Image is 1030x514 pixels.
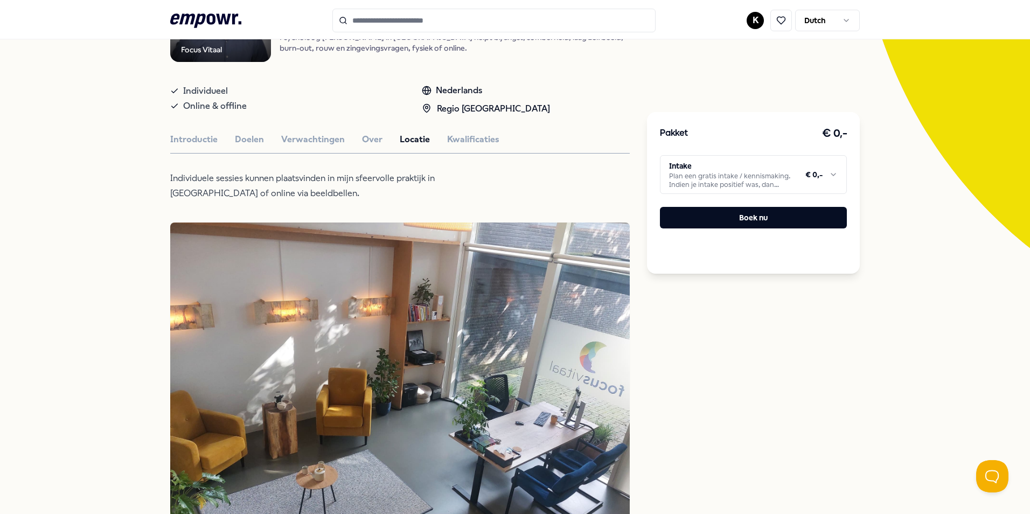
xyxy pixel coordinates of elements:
[362,133,382,147] button: Over
[183,99,247,114] span: Online & offline
[332,9,656,32] input: Search for products, categories or subcategories
[747,12,764,29] button: K
[976,460,1008,492] iframe: Help Scout Beacon - Open
[660,127,688,141] h3: Pakket
[281,133,345,147] button: Verwachtingen
[400,133,430,147] button: Locatie
[447,133,499,147] button: Kwalificaties
[183,84,228,99] span: Individueel
[170,133,218,147] button: Introductie
[170,171,520,201] p: Individuele sessies kunnen plaatsvinden in mijn sfeervolle praktijk in [GEOGRAPHIC_DATA] of onlin...
[422,84,550,98] div: Nederlands
[422,102,550,116] div: Regio [GEOGRAPHIC_DATA]
[660,207,847,228] button: Boek nu
[235,133,264,147] button: Doelen
[280,32,630,53] p: Psycholoog [PERSON_NAME] in [GEOGRAPHIC_DATA] helpt bij angst, somberheid, laag zelfbeeld, burn-o...
[822,125,847,142] h3: € 0,-
[181,44,222,55] div: Focus Vitaal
